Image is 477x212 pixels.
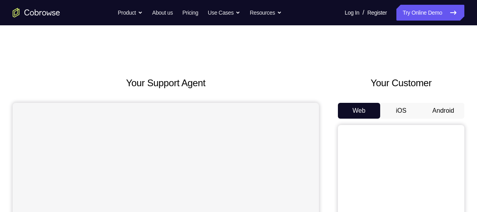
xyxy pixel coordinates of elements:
[362,8,364,17] span: /
[368,5,387,21] a: Register
[182,5,198,21] a: Pricing
[250,5,282,21] button: Resources
[13,8,60,17] a: Go to the home page
[338,76,464,90] h2: Your Customer
[345,5,359,21] a: Log In
[422,103,464,119] button: Android
[396,5,464,21] a: Try Online Demo
[208,5,240,21] button: Use Cases
[118,5,143,21] button: Product
[13,76,319,90] h2: Your Support Agent
[380,103,422,119] button: iOS
[152,5,173,21] a: About us
[338,103,380,119] button: Web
